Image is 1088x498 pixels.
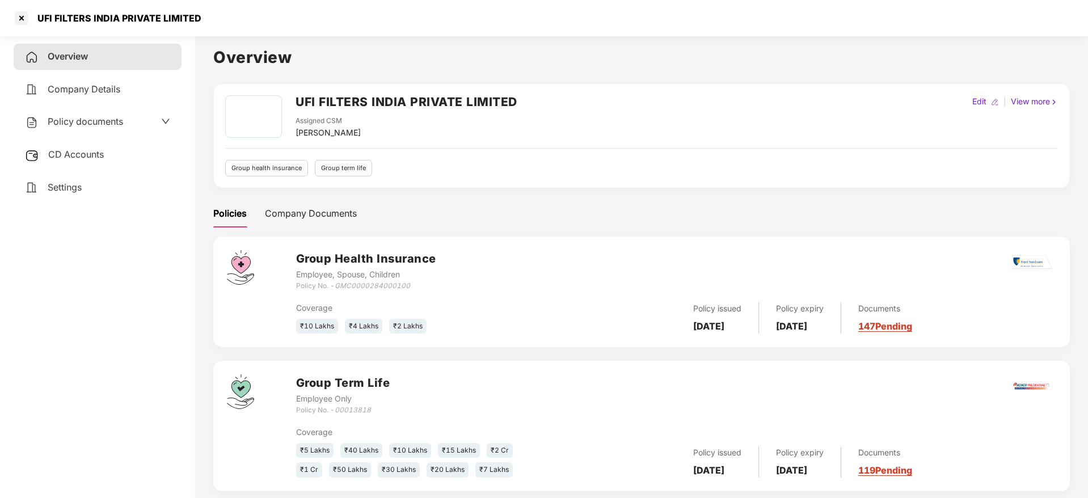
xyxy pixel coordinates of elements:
span: down [161,117,170,126]
div: Documents [858,446,912,459]
div: ₹15 Lakhs [438,443,480,458]
b: [DATE] [693,320,724,332]
div: Documents [858,302,912,315]
i: 00013818 [335,406,371,414]
img: svg+xml;base64,PHN2ZyB4bWxucz0iaHR0cDovL3d3dy53My5vcmcvMjAwMC9zdmciIHdpZHRoPSIyNCIgaGVpZ2h0PSIyNC... [25,116,39,129]
div: [PERSON_NAME] [296,126,361,139]
div: Edit [970,95,989,108]
span: Company Details [48,83,120,95]
div: ₹2 Cr [487,443,513,458]
img: svg+xml;base64,PHN2ZyB4bWxucz0iaHR0cDovL3d3dy53My5vcmcvMjAwMC9zdmciIHdpZHRoPSI0Ny43MTQiIGhlaWdodD... [227,250,254,285]
div: Coverage [296,426,550,438]
img: svg+xml;base64,PHN2ZyB4bWxucz0iaHR0cDovL3d3dy53My5vcmcvMjAwMC9zdmciIHdpZHRoPSIyNCIgaGVpZ2h0PSIyNC... [25,83,39,96]
b: [DATE] [776,320,807,332]
div: | [1001,95,1009,108]
div: Policy No. - [296,281,436,292]
h3: Group Term Life [296,374,390,392]
a: 147 Pending [858,320,912,332]
img: svg+xml;base64,PHN2ZyB4bWxucz0iaHR0cDovL3d3dy53My5vcmcvMjAwMC9zdmciIHdpZHRoPSIyNCIgaGVpZ2h0PSIyNC... [25,50,39,64]
img: svg+xml;base64,PHN2ZyB4bWxucz0iaHR0cDovL3d3dy53My5vcmcvMjAwMC9zdmciIHdpZHRoPSIyNCIgaGVpZ2h0PSIyNC... [25,181,39,195]
img: rsi.png [1011,255,1052,269]
div: Policy expiry [776,446,824,459]
div: ₹7 Lakhs [475,462,513,478]
h1: Overview [213,45,1070,70]
div: ₹10 Lakhs [389,443,431,458]
img: svg+xml;base64,PHN2ZyB3aWR0aD0iMjUiIGhlaWdodD0iMjQiIHZpZXdCb3g9IjAgMCAyNSAyNCIgZmlsbD0ibm9uZSIgeG... [25,149,39,162]
span: CD Accounts [48,149,104,160]
div: ₹10 Lakhs [296,319,338,334]
div: Employee, Spouse, Children [296,268,436,281]
h2: UFI FILTERS INDIA PRIVATE LIMITED [296,92,517,111]
span: Policy documents [48,116,123,127]
div: Policy issued [693,446,741,459]
b: [DATE] [693,465,724,476]
div: ₹30 Lakhs [378,462,420,478]
h3: Group Health Insurance [296,250,436,268]
div: Policy issued [693,302,741,315]
div: ₹40 Lakhs [340,443,382,458]
div: View more [1009,95,1060,108]
img: svg+xml;base64,PHN2ZyB4bWxucz0iaHR0cDovL3d3dy53My5vcmcvMjAwMC9zdmciIHdpZHRoPSI0Ny43MTQiIGhlaWdodD... [227,374,254,409]
div: Coverage [296,302,550,314]
div: Company Documents [265,206,357,221]
img: iciciprud.png [1012,366,1052,406]
div: ₹5 Lakhs [296,443,334,458]
div: Assigned CSM [296,116,361,126]
div: ₹50 Lakhs [329,462,371,478]
div: ₹20 Lakhs [427,462,469,478]
img: editIcon [991,98,999,106]
div: ₹1 Cr [296,462,322,478]
div: ₹4 Lakhs [345,319,382,334]
div: Policy No. - [296,405,390,416]
div: UFI FILTERS INDIA PRIVATE LIMITED [31,12,201,24]
span: Settings [48,182,82,193]
b: [DATE] [776,465,807,476]
i: GMC0000284000100 [335,281,410,290]
div: ₹2 Lakhs [389,319,427,334]
div: Employee Only [296,393,390,405]
div: Group health insurance [225,160,308,176]
div: Policies [213,206,247,221]
a: 119 Pending [858,465,912,476]
img: rightIcon [1050,98,1058,106]
span: Overview [48,50,88,62]
div: Group term life [315,160,372,176]
div: Policy expiry [776,302,824,315]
